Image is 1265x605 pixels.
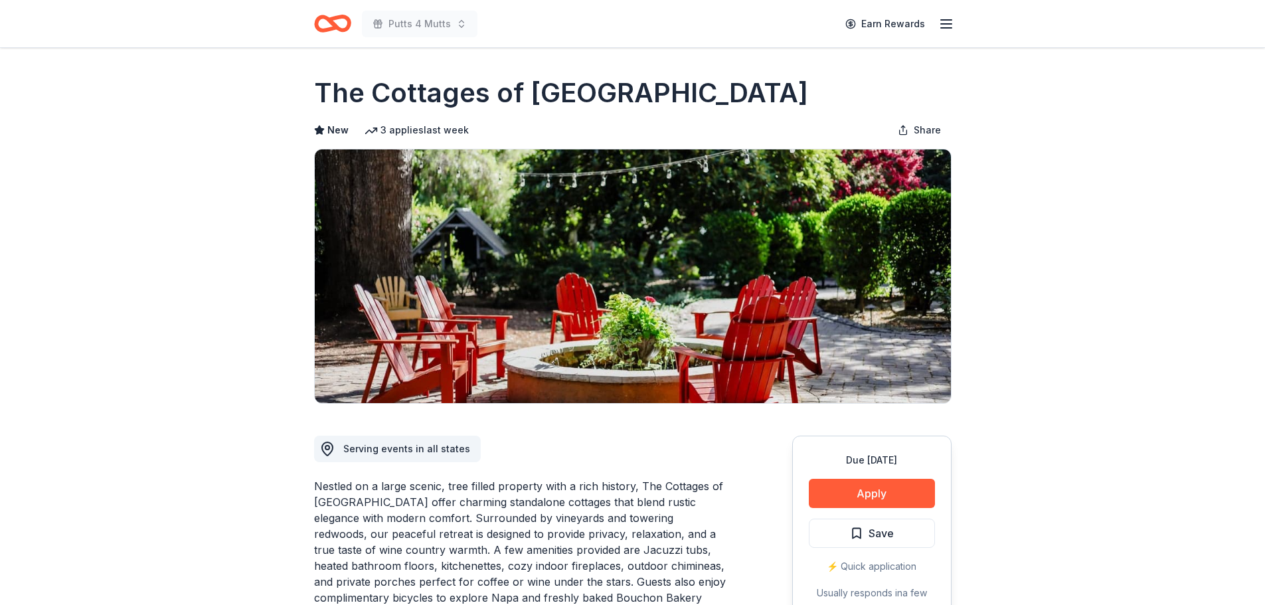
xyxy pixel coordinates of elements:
a: Earn Rewards [837,12,933,36]
div: ⚡️ Quick application [809,559,935,574]
span: Putts 4 Mutts [388,16,451,32]
span: Share [914,122,941,138]
h1: The Cottages of [GEOGRAPHIC_DATA] [314,74,808,112]
div: Due [DATE] [809,452,935,468]
a: Home [314,8,351,39]
button: Putts 4 Mutts [362,11,477,37]
span: New [327,122,349,138]
button: Save [809,519,935,548]
div: 3 applies last week [365,122,469,138]
span: Serving events in all states [343,443,470,454]
button: Apply [809,479,935,508]
span: Save [869,525,894,542]
button: Share [887,117,952,143]
img: Image for The Cottages of Napa Valley [315,149,951,403]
